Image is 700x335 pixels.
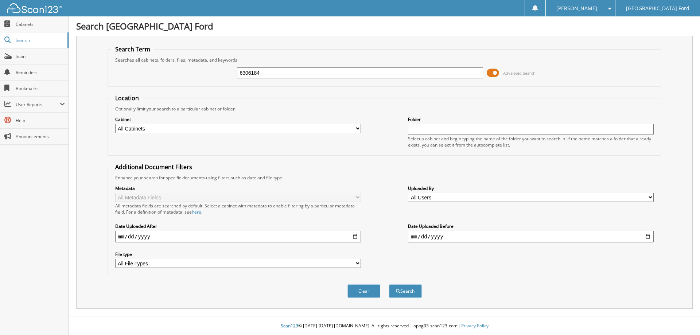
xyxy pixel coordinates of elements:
span: Advanced Search [503,70,536,76]
a: Privacy Policy [461,323,489,329]
span: Announcements [16,133,65,140]
img: scan123-logo-white.svg [7,3,62,13]
label: Folder [408,116,654,122]
span: [PERSON_NAME] [556,6,597,11]
input: start [115,231,361,242]
label: Date Uploaded After [115,223,361,229]
h1: Search [GEOGRAPHIC_DATA] Ford [76,20,693,32]
button: Clear [347,284,380,298]
legend: Search Term [112,45,154,53]
div: Optionally limit your search to a particular cabinet or folder [112,106,658,112]
label: File type [115,251,361,257]
label: Date Uploaded Before [408,223,654,229]
label: Cabinet [115,116,361,122]
span: Scan123 [281,323,298,329]
span: Search [16,37,64,43]
button: Search [389,284,422,298]
span: Bookmarks [16,85,65,91]
a: here [192,209,201,215]
legend: Location [112,94,143,102]
legend: Additional Document Filters [112,163,196,171]
iframe: Chat Widget [664,300,700,335]
label: Metadata [115,185,361,191]
input: end [408,231,654,242]
div: All metadata fields are searched by default. Select a cabinet with metadata to enable filtering b... [115,203,361,215]
span: User Reports [16,101,60,108]
div: © [DATE]-[DATE] [DOMAIN_NAME]. All rights reserved | appg03-scan123-com | [69,317,700,335]
span: Scan [16,53,65,59]
span: Cabinets [16,21,65,27]
div: Enhance your search for specific documents using filters such as date and file type. [112,175,658,181]
span: Reminders [16,69,65,75]
span: Help [16,117,65,124]
div: Select a cabinet and begin typing the name of the folder you want to search in. If the name match... [408,136,654,148]
span: [GEOGRAPHIC_DATA] Ford [626,6,689,11]
label: Uploaded By [408,185,654,191]
div: Searches all cabinets, folders, files, metadata, and keywords [112,57,658,63]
